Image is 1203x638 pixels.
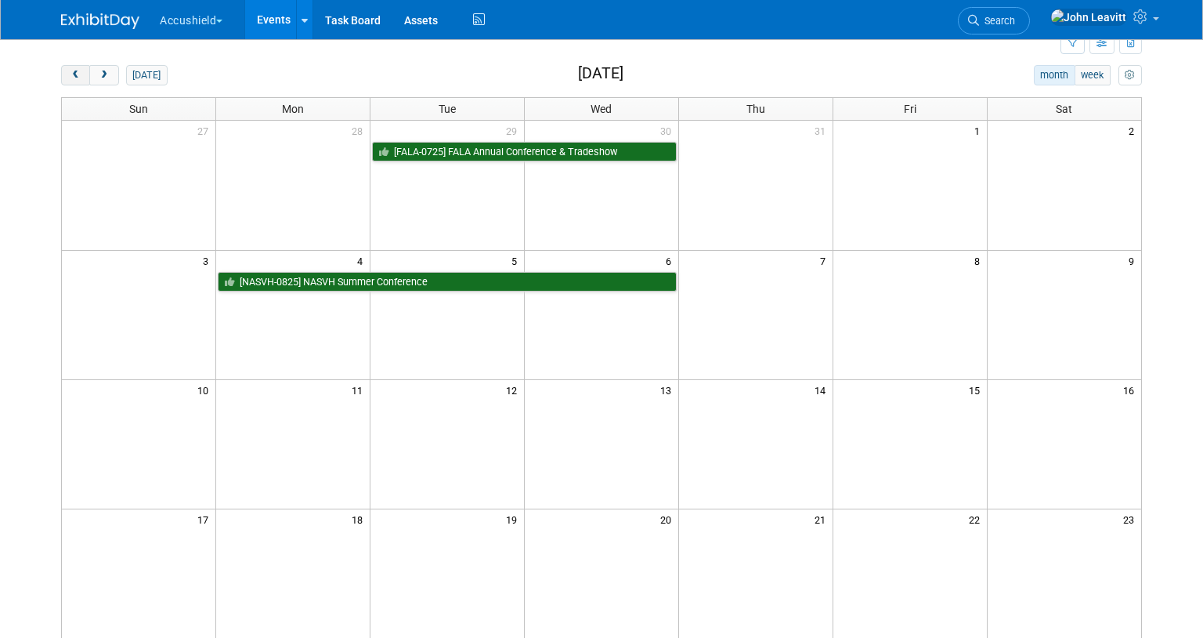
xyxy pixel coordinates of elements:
span: 21 [813,509,833,529]
span: 10 [196,380,215,400]
span: 14 [813,380,833,400]
span: 30 [659,121,678,140]
span: 1 [973,121,987,140]
span: 22 [967,509,987,529]
a: Search [958,7,1030,34]
i: Personalize Calendar [1125,71,1135,81]
span: 16 [1122,380,1141,400]
a: [NASVH-0825] NASVH Summer Conference [218,272,677,292]
img: ExhibitDay [61,13,139,29]
span: 20 [659,509,678,529]
a: [FALA-0725] FALA Annual Conference & Tradeshow [372,142,677,162]
span: 7 [818,251,833,270]
span: 17 [196,509,215,529]
button: month [1034,65,1075,85]
span: 13 [659,380,678,400]
span: 18 [350,509,370,529]
span: 29 [504,121,524,140]
span: 31 [813,121,833,140]
span: Thu [746,103,765,115]
span: 15 [967,380,987,400]
span: 11 [350,380,370,400]
span: 12 [504,380,524,400]
span: 28 [350,121,370,140]
span: 23 [1122,509,1141,529]
button: [DATE] [126,65,168,85]
span: 5 [510,251,524,270]
button: myCustomButton [1118,65,1142,85]
span: Sun [129,103,148,115]
button: next [89,65,118,85]
span: 19 [504,509,524,529]
span: Mon [282,103,304,115]
span: 4 [356,251,370,270]
span: Search [979,15,1015,27]
h2: [DATE] [578,65,623,82]
span: 6 [664,251,678,270]
span: 9 [1127,251,1141,270]
img: John Leavitt [1050,9,1127,26]
span: Wed [591,103,612,115]
span: 27 [196,121,215,140]
span: Tue [439,103,456,115]
span: 2 [1127,121,1141,140]
span: Fri [904,103,916,115]
span: 8 [973,251,987,270]
span: 3 [201,251,215,270]
button: prev [61,65,90,85]
span: Sat [1056,103,1072,115]
button: week [1075,65,1111,85]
